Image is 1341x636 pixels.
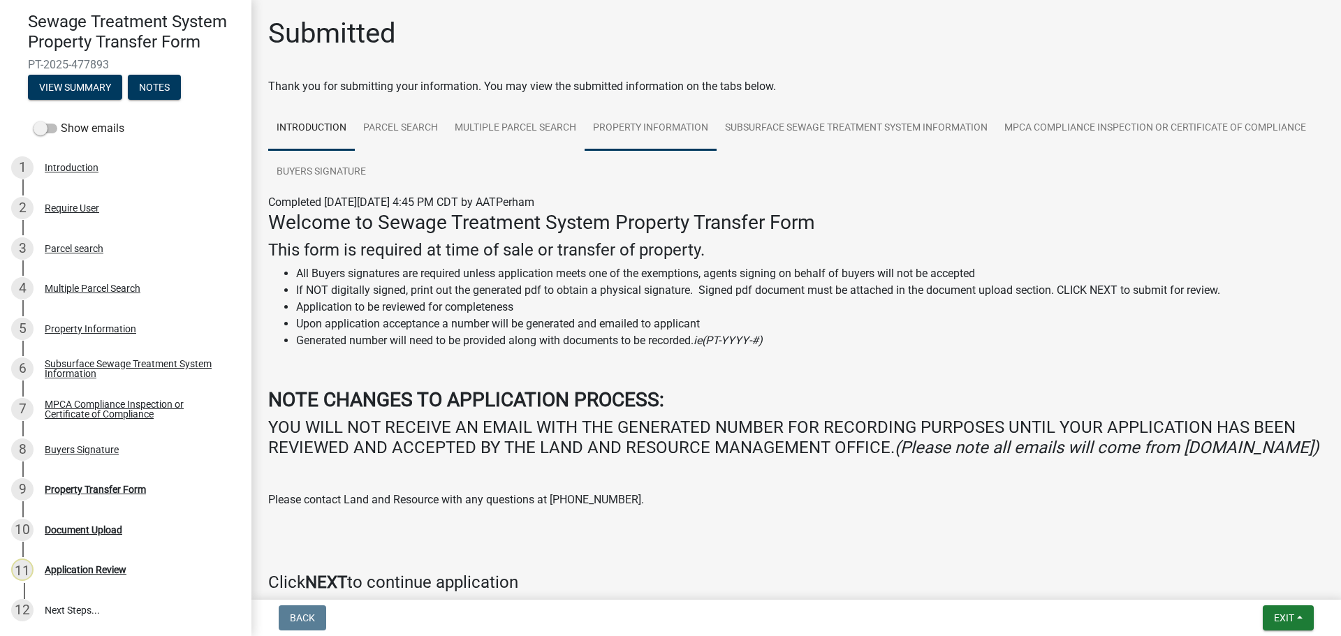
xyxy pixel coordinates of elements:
button: View Summary [28,75,122,100]
div: 3 [11,237,34,260]
div: Property Transfer Form [45,485,146,494]
h4: This form is required at time of sale or transfer of property. [268,240,1324,260]
div: 9 [11,478,34,501]
div: Application Review [45,565,126,575]
strong: NOTE CHANGES TO APPLICATION PROCESS: [268,388,664,411]
button: Notes [128,75,181,100]
i: ie(PT-YYYY-#) [694,334,763,347]
button: Exit [1263,605,1314,630]
div: 2 [11,197,34,219]
span: Completed [DATE][DATE] 4:45 PM CDT by AATPerham [268,195,534,209]
div: 10 [11,519,34,541]
li: If NOT digitally signed, print out the generated pdf to obtain a physical signature. Signed pdf d... [296,282,1324,299]
div: Property Information [45,324,136,334]
div: 11 [11,559,34,581]
h1: Submitted [268,17,396,50]
div: Multiple Parcel Search [45,283,140,293]
a: Property Information [585,106,717,151]
div: Document Upload [45,525,122,535]
li: All Buyers signatures are required unless application meets one of the exemptions, agents signing... [296,265,1324,282]
strong: NEXT [305,572,347,592]
div: 5 [11,318,34,340]
div: 8 [11,438,34,461]
div: 4 [11,277,34,299]
a: Introduction [268,106,355,151]
p: Please contact Land and Resource with any questions at [PHONE_NUMBER]. [268,491,1324,508]
h4: YOU WILL NOT RECEIVE AN EMAIL WITH THE GENERATED NUMBER FOR RECORDING PURPOSES UNTIL YOUR APPLICA... [268,417,1324,458]
a: Parcel search [355,106,446,151]
div: Thank you for submitting your information. You may view the submitted information on the tabs below. [268,78,1324,95]
h3: Welcome to Sewage Treatment System Property Transfer Form [268,211,1324,235]
div: MPCA Compliance Inspection or Certificate of Compliance [45,399,229,419]
a: Multiple Parcel Search [446,106,585,151]
li: Application to be reviewed for completeness [296,299,1324,316]
a: Buyers Signature [268,150,374,195]
div: Subsurface Sewage Treatment System Information [45,359,229,378]
li: Generated number will need to be provided along with documents to be recorded. [296,332,1324,349]
a: MPCA Compliance Inspection or Certificate of Compliance [996,106,1314,151]
li: Upon application acceptance a number will be generated and emailed to applicant [296,316,1324,332]
wm-modal-confirm: Notes [128,82,181,94]
span: PT-2025-477893 [28,58,223,71]
button: Back [279,605,326,630]
div: Require User [45,203,99,213]
div: Buyers Signature [45,445,119,454]
div: Introduction [45,163,98,172]
div: 1 [11,156,34,179]
h4: Sewage Treatment System Property Transfer Form [28,12,240,52]
div: 6 [11,357,34,380]
span: Back [290,612,315,623]
wm-modal-confirm: Summary [28,82,122,94]
a: Subsurface Sewage Treatment System Information [717,106,996,151]
h4: Click to continue application [268,572,1324,593]
i: (Please note all emails will come from [DOMAIN_NAME]) [895,438,1319,457]
label: Show emails [34,120,124,137]
div: Parcel search [45,244,103,253]
div: 12 [11,599,34,621]
span: Exit [1274,612,1294,623]
div: 7 [11,398,34,420]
